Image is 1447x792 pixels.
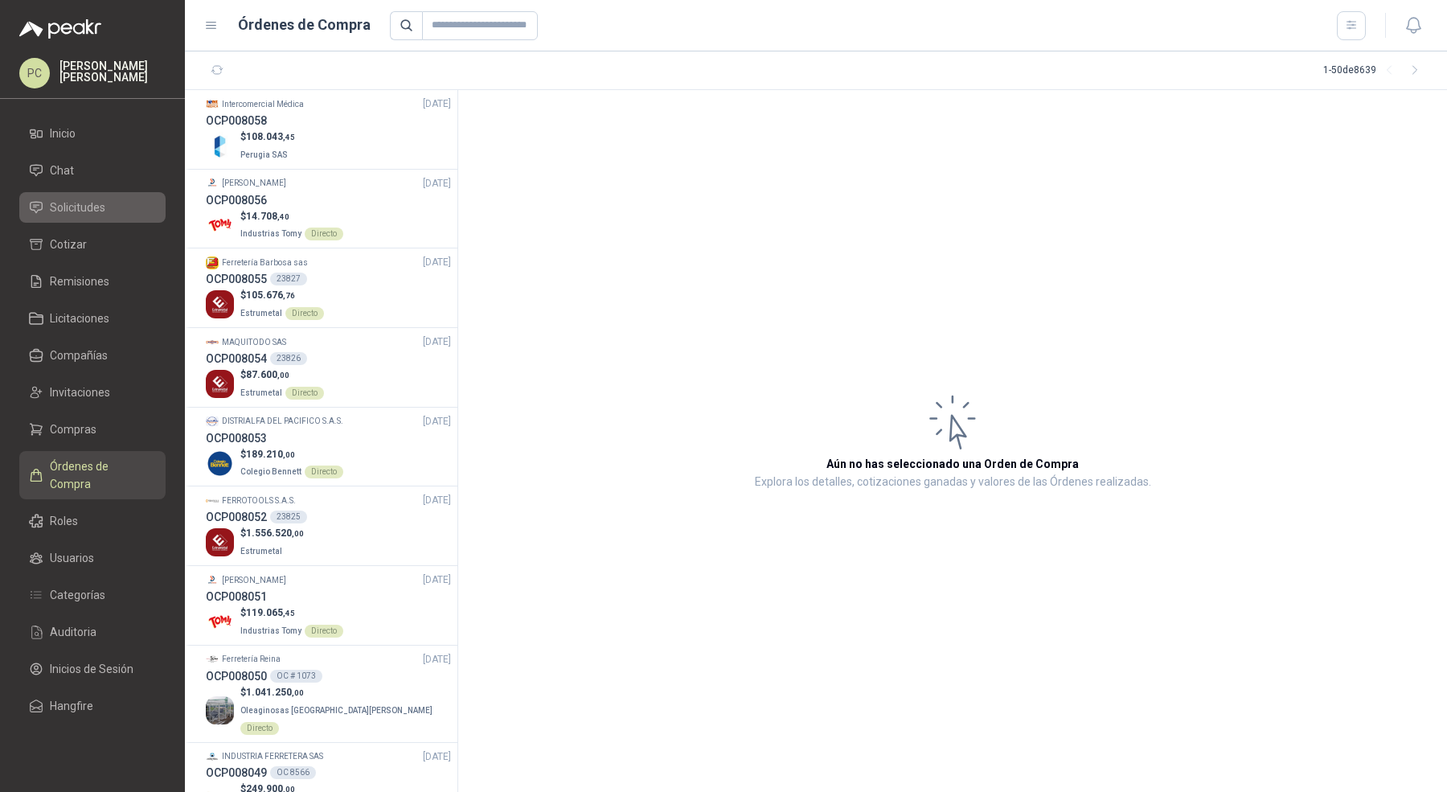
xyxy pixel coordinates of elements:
span: Estrumetal [240,547,282,556]
img: Company Logo [206,528,234,556]
p: $ [240,367,324,383]
a: Categorías [19,580,166,610]
span: [DATE] [423,652,451,667]
span: [DATE] [423,176,451,191]
p: $ [240,288,324,303]
img: Company Logo [206,211,234,239]
h3: OCP008052 [206,508,267,526]
p: $ [240,685,451,700]
p: Ferretería Barbosa sas [222,256,308,269]
p: $ [240,209,343,224]
img: Company Logo [206,177,219,190]
img: Company Logo [206,256,219,269]
span: Inicios de Sesión [50,660,133,678]
a: Órdenes de Compra [19,451,166,499]
a: Company LogoMAQUITODO SAS[DATE] OCP00805423826Company Logo$87.600,00EstrumetalDirecto [206,334,451,400]
a: Company Logo[PERSON_NAME][DATE] OCP008056Company Logo$14.708,40Industrias TomyDirecto [206,176,451,242]
span: Estrumetal [240,309,282,318]
a: Hangfire [19,691,166,721]
span: Industrias Tomy [240,229,301,238]
a: Company LogoIntercomercial Médica[DATE] OCP008058Company Logo$108.043,45Perugia SAS [206,96,451,162]
div: Directo [305,466,343,478]
img: Company Logo [206,494,219,507]
a: Company LogoFerretería Barbosa sas[DATE] OCP00805523827Company Logo$105.676,76EstrumetalDirecto [206,255,451,321]
span: 14.708 [246,211,289,222]
span: Perugia SAS [240,150,288,159]
span: [DATE] [423,334,451,350]
h3: OCP008054 [206,350,267,367]
p: DISTRIALFA DEL PACIFICO S.A.S. [222,415,343,428]
div: Directo [285,307,324,320]
p: $ [240,447,343,462]
span: Chat [50,162,74,179]
a: Company LogoFerretería Reina[DATE] OCP008050OC # 1073Company Logo$1.041.250,00Oleaginosas [GEOGRA... [206,652,451,736]
p: INDUSTRIA FERRETERA SAS [222,750,323,763]
p: $ [240,129,295,145]
a: Inicios de Sesión [19,654,166,684]
span: Auditoria [50,623,96,641]
span: Industrias Tomy [240,626,301,635]
a: Usuarios [19,543,166,573]
span: Cotizar [50,236,87,253]
span: 119.065 [246,607,295,618]
a: Company Logo[PERSON_NAME][DATE] OCP008051Company Logo$119.065,45Industrias TomyDirecto [206,572,451,638]
img: Company Logo [206,132,234,160]
img: Company Logo [206,574,219,587]
span: Categorías [50,586,105,604]
span: [DATE] [423,255,451,270]
span: Licitaciones [50,310,109,327]
div: Directo [285,387,324,400]
a: Remisiones [19,266,166,297]
span: 1.556.520 [246,527,304,539]
span: Oleaginosas [GEOGRAPHIC_DATA][PERSON_NAME] [240,706,432,715]
img: Company Logo [206,608,234,636]
img: Company Logo [206,653,219,666]
img: Company Logo [206,696,234,724]
span: ,76 [283,291,295,300]
a: Licitaciones [19,303,166,334]
span: ,00 [292,529,304,538]
p: Ferretería Reina [222,653,281,666]
a: Roles [19,506,166,536]
span: [DATE] [423,749,451,765]
span: 1.041.250 [246,687,304,698]
h3: OCP008055 [206,270,267,288]
img: Company Logo [206,370,234,398]
span: Órdenes de Compra [50,458,150,493]
div: Directo [240,722,279,735]
span: Roles [50,512,78,530]
span: Solicitudes [50,199,105,216]
p: MAQUITODO SAS [222,336,286,349]
p: Explora los detalles, cotizaciones ganadas y valores de las Órdenes realizadas. [755,473,1151,492]
div: PC [19,58,50,88]
p: [PERSON_NAME] [222,574,286,587]
a: Company LogoDISTRIALFA DEL PACIFICO S.A.S.[DATE] OCP008053Company Logo$189.210,00Colegio BennettD... [206,414,451,480]
span: Colegio Bennett [240,467,301,476]
div: 23827 [270,273,307,285]
img: Company Logo [206,415,219,428]
div: 23825 [270,511,307,523]
img: Company Logo [206,449,234,478]
img: Company Logo [206,750,219,763]
span: [DATE] [423,414,451,429]
p: $ [240,605,343,621]
a: Invitaciones [19,377,166,408]
span: Compañías [50,347,108,364]
span: [DATE] [423,493,451,508]
a: Cotizar [19,229,166,260]
span: ,00 [283,450,295,459]
span: Estrumetal [240,388,282,397]
span: ,00 [292,688,304,697]
a: Chat [19,155,166,186]
span: Remisiones [50,273,109,290]
h3: Aún no has seleccionado una Orden de Compra [826,455,1079,473]
div: Directo [305,228,343,240]
span: ,00 [277,371,289,380]
div: 1 - 50 de 8639 [1323,58,1428,84]
h3: OCP008049 [206,764,267,782]
h3: OCP008050 [206,667,267,685]
p: [PERSON_NAME] [PERSON_NAME] [59,60,166,83]
span: Invitaciones [50,384,110,401]
a: Compañías [19,340,166,371]
span: ,45 [283,609,295,618]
